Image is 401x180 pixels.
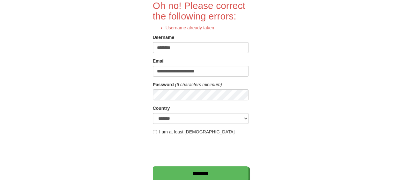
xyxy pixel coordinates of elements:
li: Username already taken [166,25,249,31]
label: Country [153,105,170,111]
label: Password [153,81,174,88]
label: Email [153,58,165,64]
h2: Oh no! Please correct the following errors: [153,0,249,21]
label: I am at least [DEMOGRAPHIC_DATA] [153,129,235,135]
input: I am at least [DEMOGRAPHIC_DATA] [153,130,157,134]
label: Username [153,34,175,41]
iframe: reCAPTCHA [153,138,250,163]
em: (6 characters minimum) [175,82,222,87]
